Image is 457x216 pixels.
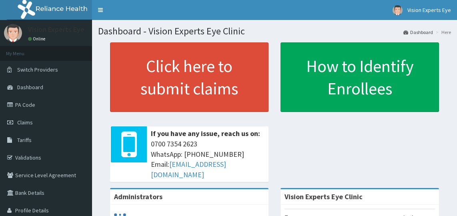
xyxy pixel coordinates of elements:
span: Dashboard [17,84,43,91]
a: Dashboard [403,29,433,36]
span: Vision Experts Eye [407,6,451,14]
li: Here [434,29,451,36]
a: [EMAIL_ADDRESS][DOMAIN_NAME] [151,160,226,179]
h1: Dashboard - Vision Experts Eye Clinic [98,26,451,36]
img: User Image [393,5,403,15]
span: Switch Providers [17,66,58,73]
a: Online [28,36,47,42]
span: 0700 7354 2623 WhatsApp: [PHONE_NUMBER] Email: [151,139,265,180]
strong: Vision Experts Eye Clinic [285,192,363,201]
span: Claims [17,119,33,126]
p: Vision Experts Eye [28,26,84,33]
a: How to Identify Enrollees [281,42,439,112]
b: If you have any issue, reach us on: [151,129,260,138]
b: Administrators [114,192,162,201]
img: User Image [4,24,22,42]
a: Click here to submit claims [110,42,269,112]
span: Tariffs [17,136,32,144]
